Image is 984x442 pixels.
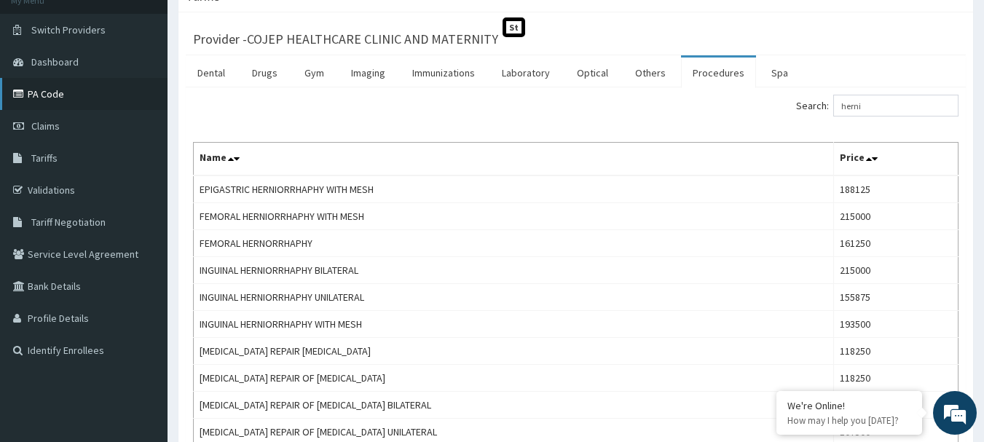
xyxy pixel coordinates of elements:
[565,58,620,88] a: Optical
[194,143,834,176] th: Name
[194,175,834,203] td: EPIGASTRIC HERNIORRHAPHY WITH MESH
[194,311,834,338] td: INGUINAL HERNIORRHAPHY WITH MESH
[760,58,800,88] a: Spa
[833,257,958,284] td: 215000
[833,311,958,338] td: 193500
[833,203,958,230] td: 215000
[194,284,834,311] td: INGUINAL HERNIORRHAPHY UNILATERAL
[186,58,237,88] a: Dental
[293,58,336,88] a: Gym
[623,58,677,88] a: Others
[503,17,525,37] span: St
[31,216,106,229] span: Tariff Negotiation
[833,284,958,311] td: 155875
[194,338,834,365] td: [MEDICAL_DATA] REPAIR [MEDICAL_DATA]
[194,365,834,392] td: [MEDICAL_DATA] REPAIR OF [MEDICAL_DATA]
[339,58,397,88] a: Imaging
[193,33,498,46] h3: Provider - COJEP HEALTHCARE CLINIC AND MATERNITY
[194,257,834,284] td: INGUINAL HERNIORRHAPHY BILATERAL
[84,130,201,277] span: We're online!
[7,291,278,342] textarea: Type your message and hit 'Enter'
[833,230,958,257] td: 161250
[194,392,834,419] td: [MEDICAL_DATA] REPAIR OF [MEDICAL_DATA] BILATERAL
[239,7,274,42] div: Minimize live chat window
[490,58,562,88] a: Laboratory
[240,58,289,88] a: Drugs
[31,151,58,165] span: Tariffs
[401,58,487,88] a: Immunizations
[833,365,958,392] td: 118250
[833,175,958,203] td: 188125
[787,414,911,427] p: How may I help you today?
[833,95,959,117] input: Search:
[787,399,911,412] div: We're Online!
[681,58,756,88] a: Procedures
[31,23,106,36] span: Switch Providers
[27,73,59,109] img: d_794563401_company_1708531726252_794563401
[194,203,834,230] td: FEMORAL HERNIORRHAPHY WITH MESH
[76,82,245,100] div: Chat with us now
[194,230,834,257] td: FEMORAL HERNORRHAPHY
[833,143,958,176] th: Price
[833,338,958,365] td: 118250
[31,55,79,68] span: Dashboard
[31,119,60,133] span: Claims
[796,95,959,117] label: Search:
